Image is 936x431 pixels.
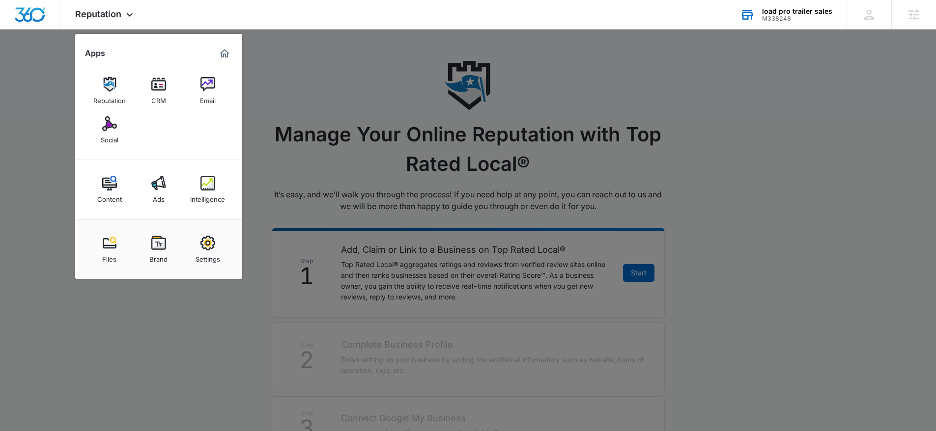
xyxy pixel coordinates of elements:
[85,49,105,58] h2: Apps
[153,190,165,203] div: Ads
[140,171,177,208] a: Ads
[140,72,177,109] a: CRM
[200,92,216,105] div: Email
[91,231,128,268] a: Files
[93,92,126,105] div: Reputation
[149,250,168,263] div: Brand
[762,7,832,15] div: account name
[140,231,177,268] a: Brand
[91,72,128,109] a: Reputation
[762,15,832,22] div: account id
[189,231,227,268] a: Settings
[151,92,166,105] div: CRM
[97,190,122,203] div: Content
[102,250,116,263] div: Files
[217,46,232,61] a: Marketing 360® Dashboard
[91,171,128,208] a: Content
[75,9,121,19] span: Reputation
[189,72,227,109] a: Email
[190,190,225,203] div: Intelligence
[196,250,220,263] div: Settings
[189,171,227,208] a: Intelligence
[101,131,118,144] div: Social
[91,111,128,149] a: Social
